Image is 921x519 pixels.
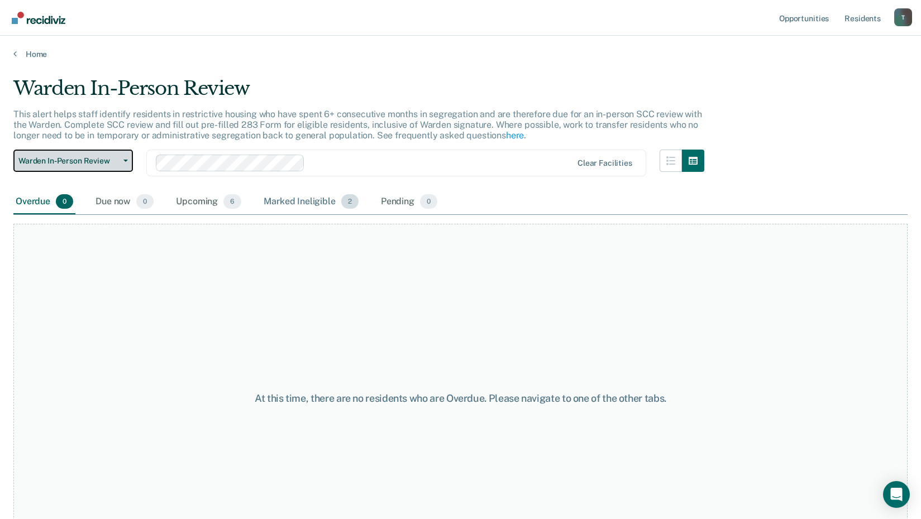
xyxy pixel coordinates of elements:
span: 0 [420,194,437,209]
span: 0 [136,194,154,209]
button: Profile dropdown button [894,8,912,26]
span: 6 [223,194,241,209]
div: Marked Ineligible2 [261,190,361,214]
div: Overdue0 [13,190,75,214]
img: Recidiviz [12,12,65,24]
a: Home [13,49,908,59]
div: Pending0 [379,190,440,214]
button: Warden In-Person Review [13,150,133,172]
span: 0 [56,194,73,209]
div: T [894,8,912,26]
span: 2 [341,194,359,209]
div: Upcoming6 [174,190,244,214]
div: Warden In-Person Review [13,77,704,109]
p: This alert helps staff identify residents in restrictive housing who have spent 6+ consecutive mo... [13,109,702,141]
div: Clear facilities [578,158,632,168]
a: here [506,130,524,141]
div: Open Intercom Messenger [883,481,910,508]
span: Warden In-Person Review [18,156,119,166]
div: At this time, there are no residents who are Overdue. Please navigate to one of the other tabs. [237,392,684,405]
div: Due now0 [93,190,156,214]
